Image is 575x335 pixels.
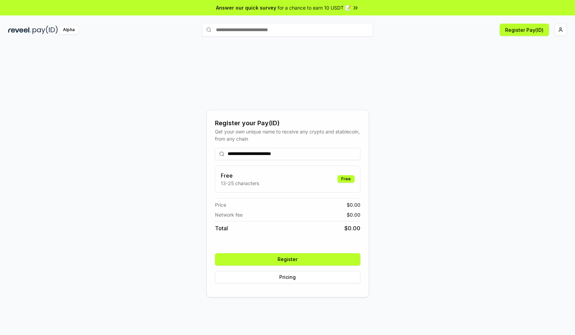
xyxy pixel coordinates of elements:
div: Free [337,175,355,183]
span: $ 0.00 [344,224,360,232]
span: Price [215,201,226,208]
span: for a chance to earn 10 USDT 📝 [278,4,351,11]
img: reveel_dark [8,26,31,34]
div: Register your Pay(ID) [215,118,360,128]
span: $ 0.00 [347,201,360,208]
span: Answer our quick survey [216,4,276,11]
span: $ 0.00 [347,211,360,218]
button: Register [215,253,360,266]
span: Total [215,224,228,232]
button: Pricing [215,271,360,283]
p: 13-25 characters [221,180,259,187]
div: Get your own unique name to receive any crypto and stablecoin, from any chain [215,128,360,142]
span: Network fee [215,211,243,218]
img: pay_id [33,26,58,34]
div: Alpha [59,26,78,34]
h3: Free [221,171,259,180]
button: Register Pay(ID) [500,24,549,36]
